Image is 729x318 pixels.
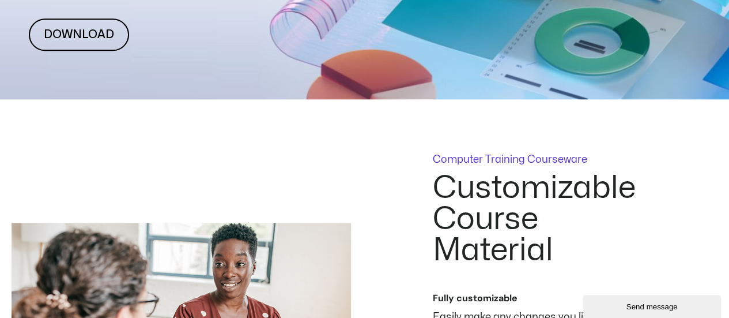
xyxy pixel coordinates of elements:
[583,293,723,318] iframe: chat widget
[433,155,663,165] p: Computer Training Courseware
[29,18,129,51] a: DOWNLOAD
[433,293,663,305] h3: Fully customizable
[433,173,663,266] h2: Customizable Course Material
